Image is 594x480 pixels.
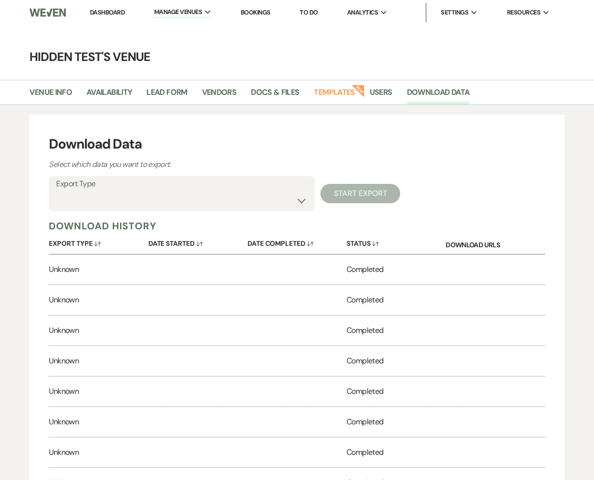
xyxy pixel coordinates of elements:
[370,86,392,105] a: Users
[49,255,148,285] div: Unknown
[347,407,446,437] div: Completed
[347,232,446,251] button: Status
[407,86,470,105] a: Download Data
[49,376,148,406] div: Unknown
[56,177,307,191] label: Export Type
[347,315,446,345] div: Completed
[49,220,545,232] h5: Download History
[49,315,148,345] div: Unknown
[507,8,540,17] span: Resources
[241,8,271,16] a: Bookings
[49,346,148,376] div: Unknown
[202,86,237,105] a: Vendors
[87,86,132,105] a: Availability
[347,437,446,467] div: Completed
[247,232,347,251] button: Date Completed
[320,184,400,203] button: Start Export
[351,84,365,97] strong: New
[446,232,545,254] div: Download URLs
[49,437,148,467] div: Unknown
[347,285,446,315] div: Completed
[29,2,65,23] img: Weven Logo
[49,232,148,251] button: Export Type
[251,86,299,105] a: Docs & Files
[347,376,446,406] div: Completed
[300,8,318,16] a: To Do
[154,7,202,17] span: Manage Venues
[347,8,378,17] span: Analytics
[148,232,247,251] button: Date Started
[49,134,545,154] h3: Download Data
[441,8,468,17] span: Settings
[347,255,446,285] div: Completed
[29,86,72,105] a: Venue Info
[49,158,387,171] p: Select which data you want to export:
[49,407,148,437] div: Unknown
[347,346,446,376] div: Completed
[90,8,125,16] a: Dashboard
[49,285,148,315] div: Unknown
[146,86,187,105] a: Lead Form
[314,86,355,105] a: Templates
